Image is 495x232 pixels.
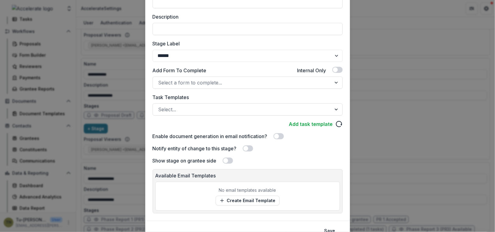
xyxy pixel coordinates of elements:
a: Create Email Template [216,196,280,205]
label: Enable document generation in email notification? [153,133,267,140]
label: Internal Only [297,67,326,74]
label: Task Templates [153,94,339,101]
label: Notify entity of change to this stage? [153,145,237,152]
p: Available Email Templates [155,172,340,179]
label: Stage Label [153,40,339,47]
a: Add task template [289,120,333,128]
label: Add Form To Complete [153,67,207,74]
label: Description [153,13,339,20]
label: Show stage on grantee side [153,157,217,164]
svg: reload [335,120,343,128]
p: No email templates available [219,187,276,193]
